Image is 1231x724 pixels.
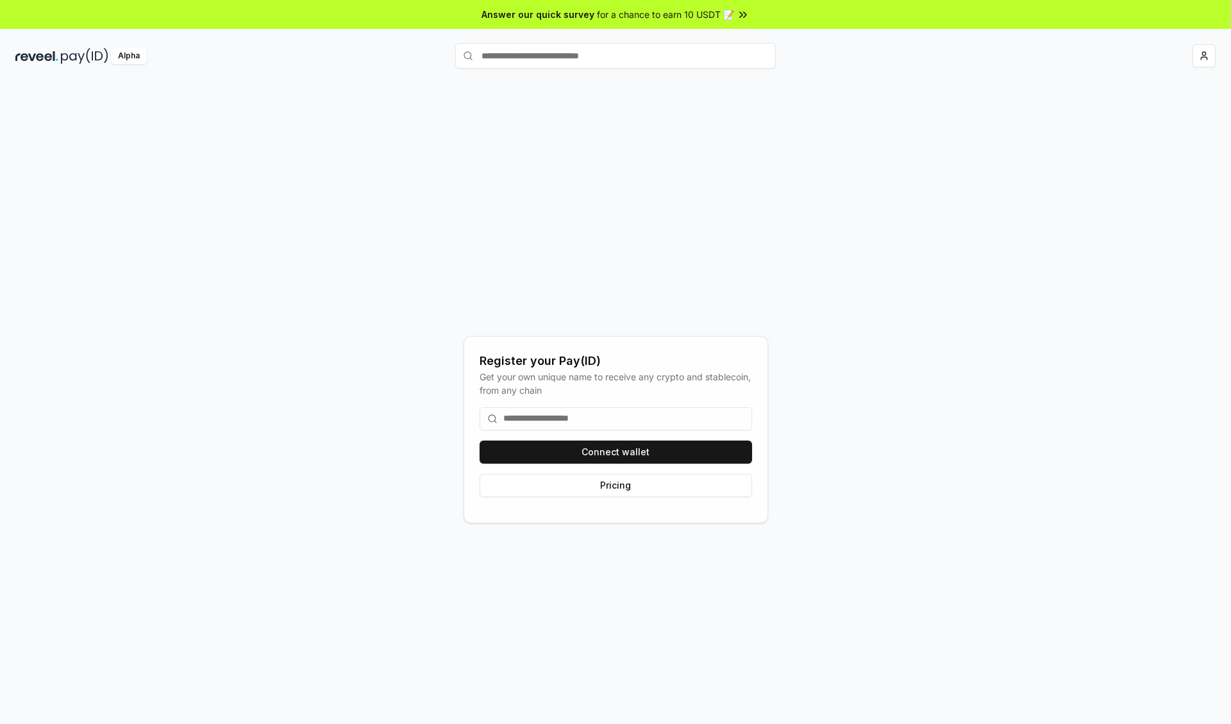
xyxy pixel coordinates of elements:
div: Get your own unique name to receive any crypto and stablecoin, from any chain [480,370,752,397]
span: Answer our quick survey [482,8,594,21]
button: Connect wallet [480,441,752,464]
div: Alpha [111,48,147,64]
div: Register your Pay(ID) [480,352,752,370]
span: for a chance to earn 10 USDT 📝 [597,8,734,21]
img: pay_id [61,48,108,64]
img: reveel_dark [15,48,58,64]
button: Pricing [480,474,752,497]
